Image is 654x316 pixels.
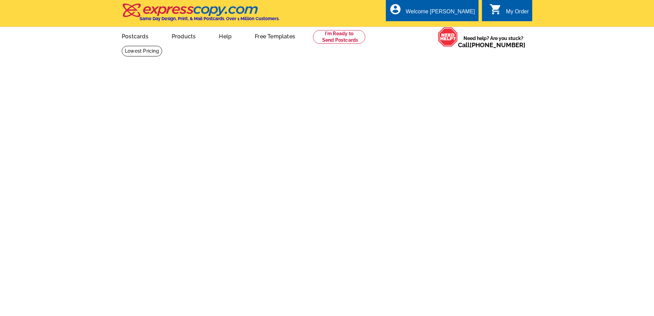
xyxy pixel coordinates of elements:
span: Need help? Are you stuck? [458,35,529,49]
i: account_circle [389,3,402,15]
i: shopping_cart [489,3,502,15]
img: help [438,27,458,47]
span: Call [458,41,525,49]
a: shopping_cart My Order [489,8,529,16]
a: Help [208,28,243,44]
a: Free Templates [244,28,306,44]
a: Products [161,28,207,44]
a: [PHONE_NUMBER] [470,41,525,49]
div: My Order [506,9,529,18]
div: Welcome [PERSON_NAME] [406,9,475,18]
a: Same Day Design, Print, & Mail Postcards. Over 1 Million Customers. [122,8,279,21]
a: Postcards [111,28,159,44]
h4: Same Day Design, Print, & Mail Postcards. Over 1 Million Customers. [140,16,279,21]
